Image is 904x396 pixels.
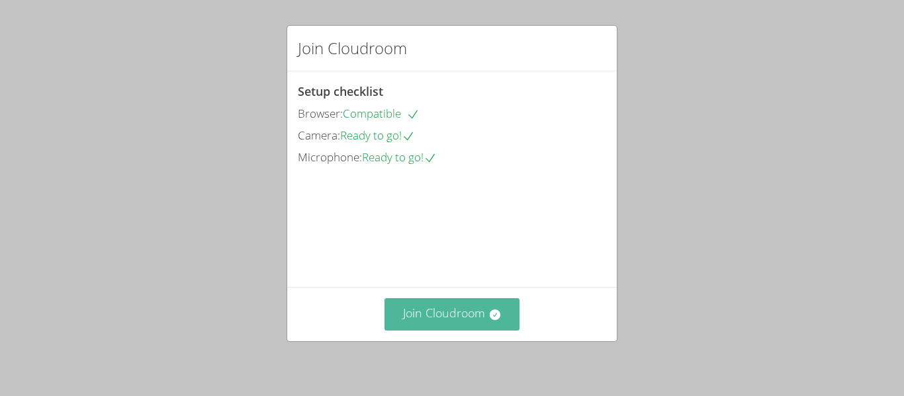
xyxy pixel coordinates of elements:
span: Setup checklist [298,83,383,99]
span: Browser: [298,106,343,121]
button: Join Cloudroom [384,298,520,331]
h2: Join Cloudroom [298,36,407,60]
span: Ready to go! [340,128,415,143]
span: Compatible [343,106,420,121]
span: Ready to go! [362,149,437,165]
span: Microphone: [298,149,362,165]
span: Camera: [298,128,340,143]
